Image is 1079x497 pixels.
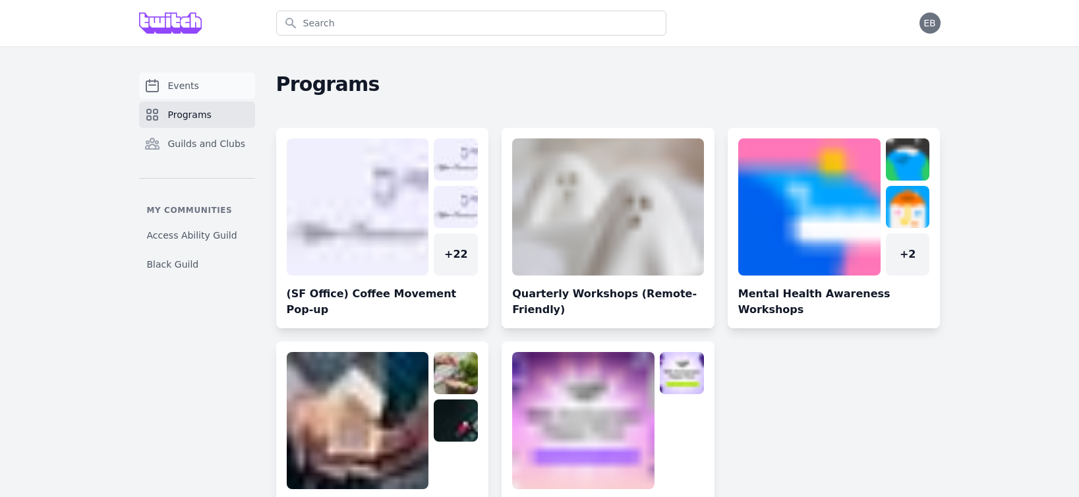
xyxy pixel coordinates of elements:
h2: Programs [276,73,941,96]
a: Guilds and Clubs [139,131,255,157]
input: Search [276,11,666,36]
span: Guilds and Clubs [168,137,246,150]
a: Programs [139,102,255,128]
span: Events [168,79,199,92]
img: Grove [139,13,202,34]
span: Programs [168,108,212,121]
a: Black Guild [139,252,255,276]
span: Black Guild [147,258,199,271]
nav: Sidebar [139,73,255,276]
a: Events [139,73,255,99]
button: EB [919,13,941,34]
p: My communities [139,205,255,216]
span: EB [923,18,935,28]
span: Access Ability Guild [147,229,237,242]
a: Access Ability Guild [139,223,255,247]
